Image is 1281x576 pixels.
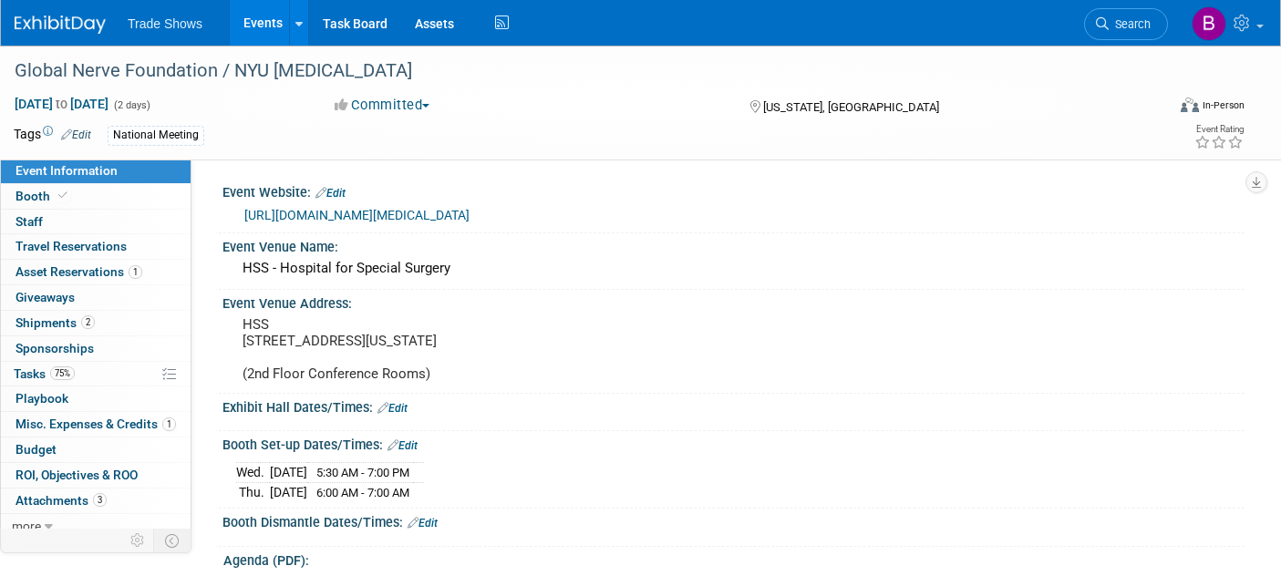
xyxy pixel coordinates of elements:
[154,529,191,552] td: Toggle Event Tabs
[222,394,1245,417] div: Exhibit Hall Dates/Times:
[1192,6,1226,41] img: Becca Rensi
[1,285,191,310] a: Giveaways
[128,16,202,31] span: Trade Shows
[1,234,191,259] a: Travel Reservations
[1,336,191,361] a: Sponsorships
[15,264,142,279] span: Asset Reservations
[1,489,191,513] a: Attachments3
[244,208,470,222] a: [URL][DOMAIN_NAME][MEDICAL_DATA]
[1109,17,1151,31] span: Search
[328,96,437,115] button: Committed
[93,493,107,507] span: 3
[15,442,57,457] span: Budget
[15,290,75,304] span: Giveaways
[223,547,1236,570] div: Agenda (PDF):
[1,362,191,386] a: Tasks75%
[15,315,95,330] span: Shipments
[8,55,1140,87] div: Global Nerve Foundation / NYU [MEDICAL_DATA]
[1,311,191,335] a: Shipments2
[408,517,438,530] a: Edit
[1,184,191,209] a: Booth
[377,402,408,415] a: Edit
[387,439,418,452] a: Edit
[316,486,409,499] span: 6:00 AM - 7:00 AM
[1,260,191,284] a: Asset Reservations1
[108,126,204,145] div: National Meeting
[81,315,95,329] span: 2
[53,97,70,111] span: to
[112,99,150,111] span: (2 days)
[222,509,1245,532] div: Booth Dismantle Dates/Times:
[222,179,1245,202] div: Event Website:
[15,214,43,229] span: Staff
[222,431,1245,455] div: Booth Set-up Dates/Times:
[1202,98,1245,112] div: In-Person
[1062,95,1245,122] div: Event Format
[1181,98,1199,112] img: Format-Inperson.png
[15,468,138,482] span: ROI, Objectives & ROO
[1,210,191,234] a: Staff
[1,412,191,437] a: Misc. Expenses & Credits1
[222,290,1245,313] div: Event Venue Address:
[14,366,75,381] span: Tasks
[763,100,939,114] span: [US_STATE], [GEOGRAPHIC_DATA]
[236,254,1231,283] div: HSS - Hospital for Special Surgery
[129,265,142,279] span: 1
[15,163,118,178] span: Event Information
[1,159,191,183] a: Event Information
[1,386,191,411] a: Playbook
[1194,125,1244,134] div: Event Rating
[122,529,154,552] td: Personalize Event Tab Strip
[15,15,106,34] img: ExhibitDay
[15,189,71,203] span: Booth
[15,341,94,355] span: Sponsorships
[14,125,91,146] td: Tags
[316,466,409,479] span: 5:30 AM - 7:00 PM
[270,462,307,482] td: [DATE]
[222,233,1245,256] div: Event Venue Name:
[1084,8,1168,40] a: Search
[1,514,191,539] a: more
[15,493,107,508] span: Attachments
[236,462,270,482] td: Wed.
[162,417,176,431] span: 1
[315,187,346,200] a: Edit
[15,239,127,253] span: Travel Reservations
[58,190,67,201] i: Booth reservation complete
[12,519,41,533] span: more
[15,391,68,406] span: Playbook
[14,96,109,112] span: [DATE] [DATE]
[270,482,307,501] td: [DATE]
[50,366,75,380] span: 75%
[236,482,270,501] td: Thu.
[1,437,191,462] a: Budget
[243,316,628,382] pre: HSS [STREET_ADDRESS][US_STATE] (2nd Floor Conference Rooms)
[1,463,191,488] a: ROI, Objectives & ROO
[61,129,91,141] a: Edit
[15,417,176,431] span: Misc. Expenses & Credits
